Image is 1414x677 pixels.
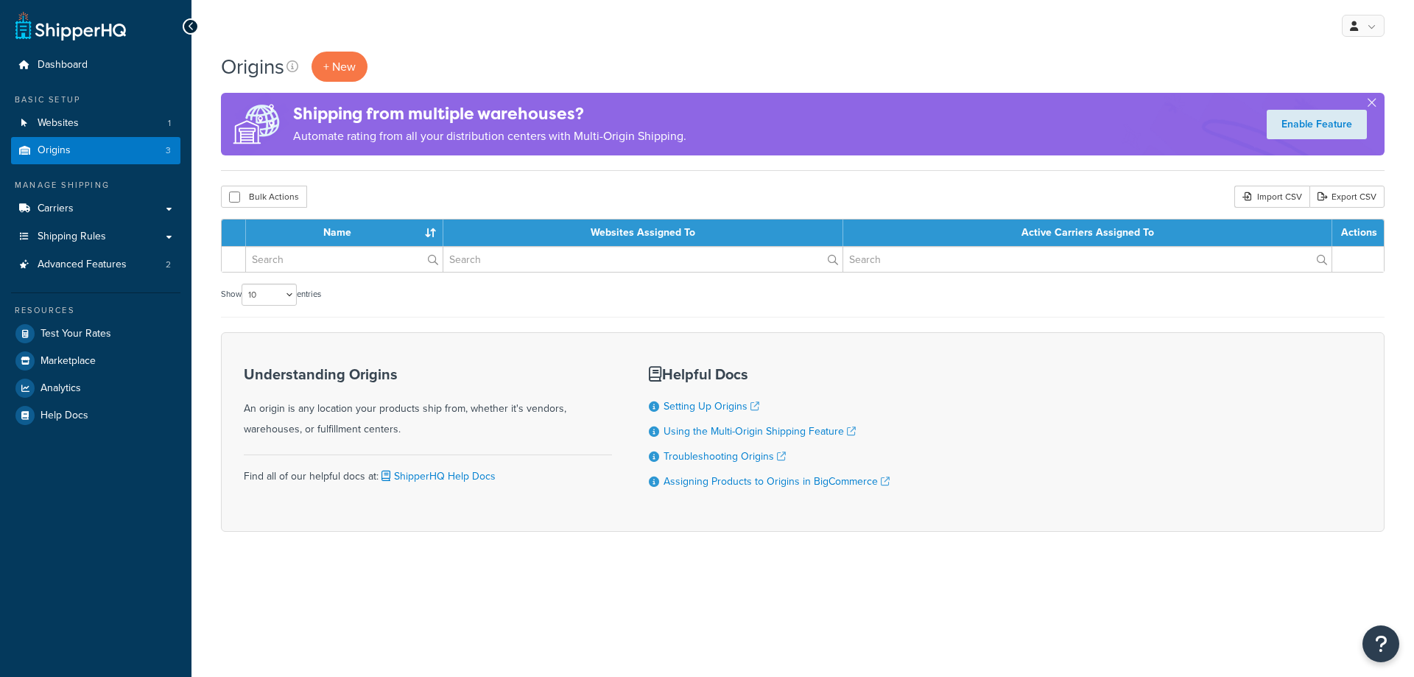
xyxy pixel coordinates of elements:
[11,137,180,164] li: Origins
[38,117,79,130] span: Websites
[41,355,96,368] span: Marketplace
[41,410,88,422] span: Help Docs
[1267,110,1367,139] a: Enable Feature
[312,52,367,82] a: + New
[41,382,81,395] span: Analytics
[1234,186,1309,208] div: Import CSV
[11,348,180,374] a: Marketplace
[664,399,759,414] a: Setting Up Origins
[41,328,111,340] span: Test Your Rates
[11,304,180,317] div: Resources
[11,375,180,401] a: Analytics
[664,449,786,464] a: Troubleshooting Origins
[11,110,180,137] a: Websites 1
[221,93,293,155] img: ad-origins-multi-dfa493678c5a35abed25fd24b4b8a3fa3505936ce257c16c00bdefe2f3200be3.png
[15,11,126,41] a: ShipperHQ Home
[1362,625,1399,662] button: Open Resource Center
[246,220,443,246] th: Name
[168,117,171,130] span: 1
[11,52,180,79] a: Dashboard
[11,251,180,278] li: Advanced Features
[244,455,612,487] div: Find all of our helpful docs at:
[443,220,844,246] th: Websites Assigned To
[379,469,496,484] a: ShipperHQ Help Docs
[244,366,612,440] div: An origin is any location your products ship from, whether it's vendors, warehouses, or fulfillme...
[166,259,171,271] span: 2
[244,366,612,382] h3: Understanding Origins
[242,284,297,306] select: Showentries
[11,94,180,106] div: Basic Setup
[246,247,443,272] input: Search
[11,402,180,429] a: Help Docs
[443,247,843,272] input: Search
[221,52,284,81] h1: Origins
[38,259,127,271] span: Advanced Features
[38,231,106,243] span: Shipping Rules
[11,320,180,347] a: Test Your Rates
[293,102,686,126] h4: Shipping from multiple warehouses?
[1309,186,1385,208] a: Export CSV
[221,186,307,208] button: Bulk Actions
[166,144,171,157] span: 3
[38,59,88,71] span: Dashboard
[11,223,180,250] a: Shipping Rules
[38,203,74,215] span: Carriers
[293,126,686,147] p: Automate rating from all your distribution centers with Multi-Origin Shipping.
[323,58,356,75] span: + New
[664,474,890,489] a: Assigning Products to Origins in BigCommerce
[11,179,180,192] div: Manage Shipping
[649,366,890,382] h3: Helpful Docs
[1332,220,1384,246] th: Actions
[664,424,856,439] a: Using the Multi-Origin Shipping Feature
[11,251,180,278] a: Advanced Features 2
[11,110,180,137] li: Websites
[843,247,1332,272] input: Search
[843,220,1332,246] th: Active Carriers Assigned To
[38,144,71,157] span: Origins
[11,195,180,222] a: Carriers
[11,137,180,164] a: Origins 3
[221,284,321,306] label: Show entries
